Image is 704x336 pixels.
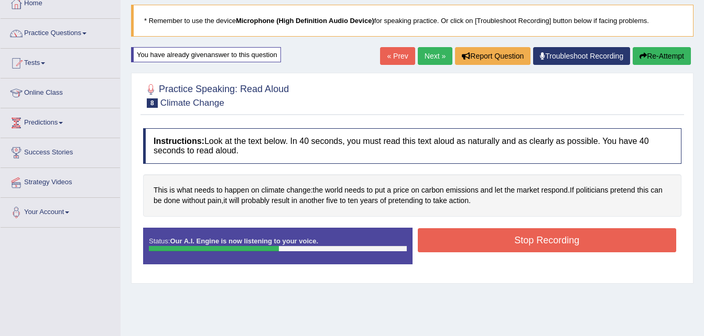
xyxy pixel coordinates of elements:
span: Click to see word definition [287,185,311,196]
a: Next » [418,47,452,65]
span: Click to see word definition [421,185,444,196]
span: Click to see word definition [154,185,167,196]
span: 8 [147,98,158,108]
blockquote: * Remember to use the device for speaking practice. Or click on [Troubleshoot Recording] button b... [131,5,694,37]
a: Tests [1,49,120,75]
span: Click to see word definition [366,185,373,196]
a: Online Class [1,79,120,105]
span: Click to see word definition [388,195,423,206]
span: Click to see word definition [651,185,663,196]
span: Click to see word definition [194,185,214,196]
span: Click to see word definition [251,185,259,196]
button: Re-Attempt [633,47,691,65]
h2: Practice Speaking: Read Aloud [143,82,289,108]
span: Click to see word definition [393,185,409,196]
span: Click to see word definition [325,185,342,196]
span: Click to see word definition [182,195,205,206]
span: Click to see word definition [375,185,385,196]
a: Troubleshoot Recording [533,47,630,65]
b: Instructions: [154,137,204,145]
span: Click to see word definition [348,195,358,206]
a: Your Account [1,198,120,224]
div: You have already given answer to this question [131,47,281,62]
h4: Look at the text below. In 40 seconds, you must read this text aloud as naturally and as clearly ... [143,128,681,163]
span: Click to see word definition [208,195,221,206]
a: « Prev [380,47,415,65]
span: Click to see word definition [446,185,478,196]
span: Click to see word definition [216,185,223,196]
span: Click to see word definition [433,195,447,206]
span: Click to see word definition [387,185,391,196]
span: Click to see word definition [223,195,227,206]
a: Predictions [1,108,120,135]
button: Stop Recording [418,228,677,252]
button: Report Question [455,47,530,65]
span: Click to see word definition [576,185,608,196]
span: Click to see word definition [224,185,249,196]
div: : . , . [143,174,681,217]
span: Click to see word definition [570,185,574,196]
span: Click to see word definition [241,195,269,206]
span: Click to see word definition [177,185,192,196]
small: Climate Change [160,98,224,108]
span: Click to see word definition [425,195,431,206]
span: Click to see word definition [481,185,493,196]
a: Practice Questions [1,19,120,45]
span: Click to see word definition [340,195,346,206]
span: Click to see word definition [291,195,297,206]
span: Click to see word definition [326,195,338,206]
span: Click to see word definition [169,185,175,196]
span: Click to see word definition [411,185,419,196]
span: Click to see word definition [449,195,469,206]
span: Click to see word definition [154,195,162,206]
strong: Our A.I. Engine is now listening to your voice. [170,237,318,245]
span: Click to see word definition [313,185,323,196]
span: Click to see word definition [299,195,324,206]
a: Strategy Videos [1,168,120,194]
span: Click to see word definition [229,195,239,206]
div: Status: [143,228,413,264]
b: Microphone (High Definition Audio Device) [236,17,374,25]
span: Click to see word definition [637,185,648,196]
span: Click to see word definition [505,185,515,196]
span: Click to see word definition [517,185,539,196]
a: Success Stories [1,138,120,164]
span: Click to see word definition [610,185,635,196]
span: Click to see word definition [262,185,285,196]
span: Click to see word definition [344,185,364,196]
span: Click to see word definition [360,195,378,206]
span: Click to see word definition [541,185,568,196]
span: Click to see word definition [272,195,289,206]
span: Click to see word definition [164,195,180,206]
span: Click to see word definition [380,195,386,206]
span: Click to see word definition [495,185,503,196]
